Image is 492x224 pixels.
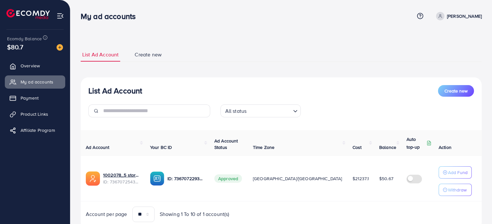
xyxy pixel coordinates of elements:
a: Overview [5,59,65,72]
p: ID: 7367072293241012240 [167,175,204,182]
p: [PERSON_NAME] [447,12,482,20]
span: Ad Account Status [214,138,238,151]
button: Add Fund [439,166,472,179]
span: Create new [444,88,468,94]
span: $50.67 [379,175,393,182]
a: 1002078_5 store_1715280268330 [103,172,140,178]
span: Showing 1 To 10 of 1 account(s) [160,210,229,218]
span: $21237.1 [353,175,369,182]
span: Your BC ID [150,144,172,151]
span: Create new [135,51,162,58]
span: Cost [353,144,362,151]
input: Search for option [248,105,290,116]
img: ic-ba-acc.ded83a64.svg [150,171,164,186]
span: ID: 7367072543737462801 [103,179,140,185]
span: Overview [21,63,40,69]
span: $80.7 [7,42,23,52]
img: image [57,44,63,51]
span: Action [439,144,452,151]
span: List Ad Account [82,51,119,58]
span: My ad accounts [21,79,53,85]
a: Product Links [5,108,65,121]
span: Ecomdy Balance [7,35,42,42]
div: <span class='underline'>1002078_5 store_1715280268330</span></br>7367072543737462801 [103,172,140,185]
span: Payment [21,95,39,101]
span: Affiliate Program [21,127,55,133]
span: All status [224,106,248,116]
span: Account per page [86,210,127,218]
span: Product Links [21,111,48,117]
button: Create new [438,85,474,97]
a: My ad accounts [5,75,65,88]
img: menu [57,12,64,20]
span: Balance [379,144,396,151]
p: Auto top-up [407,135,425,151]
span: [GEOGRAPHIC_DATA]/[GEOGRAPHIC_DATA] [253,175,342,182]
img: ic-ads-acc.e4c84228.svg [86,171,100,186]
a: [PERSON_NAME] [434,12,482,20]
span: Time Zone [253,144,274,151]
button: Withdraw [439,184,472,196]
h3: My ad accounts [81,12,141,21]
div: Search for option [220,104,301,117]
a: Affiliate Program [5,124,65,137]
p: Add Fund [448,169,468,176]
span: Approved [214,174,242,183]
span: Ad Account [86,144,110,151]
iframe: Chat [465,195,487,219]
img: logo [6,9,50,19]
a: Payment [5,92,65,104]
h3: List Ad Account [88,86,142,95]
p: Withdraw [448,186,467,194]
